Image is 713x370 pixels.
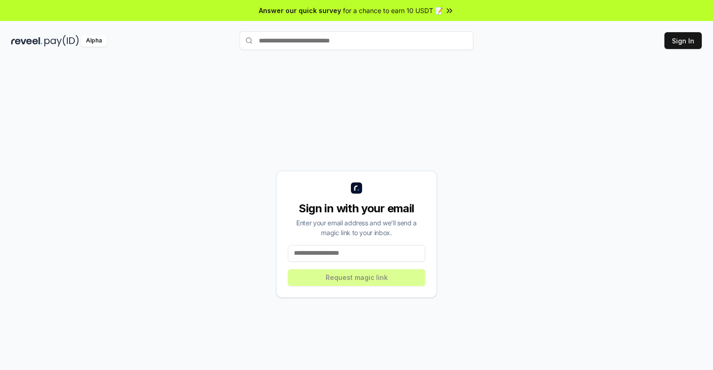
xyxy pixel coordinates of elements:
[664,32,702,49] button: Sign In
[351,182,362,194] img: logo_small
[288,218,425,237] div: Enter your email address and we’ll send a magic link to your inbox.
[259,6,341,15] span: Answer our quick survey
[343,6,443,15] span: for a chance to earn 10 USDT 📝
[44,35,79,47] img: pay_id
[81,35,107,47] div: Alpha
[11,35,43,47] img: reveel_dark
[288,201,425,216] div: Sign in with your email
